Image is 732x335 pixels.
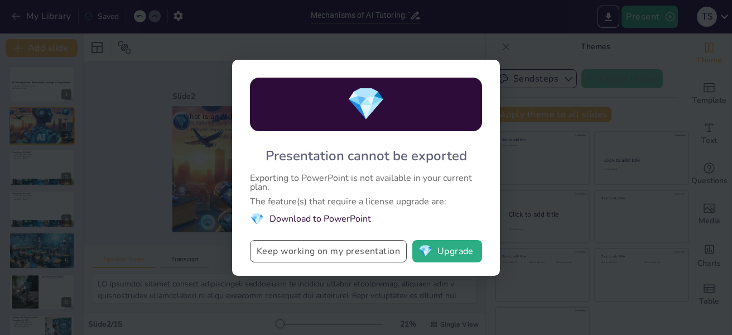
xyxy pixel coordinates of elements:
[250,212,264,227] span: diamond
[250,174,482,192] div: Exporting to PowerPoint is not available in your current plan.
[250,212,482,227] li: Download to PowerPoint
[250,240,407,262] button: Keep working on my presentation
[346,83,386,126] span: diamond
[266,147,467,165] div: Presentation cannot be exported
[250,197,482,206] div: The feature(s) that require a license upgrade are:
[412,240,482,262] button: diamondUpgrade
[418,246,432,257] span: diamond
